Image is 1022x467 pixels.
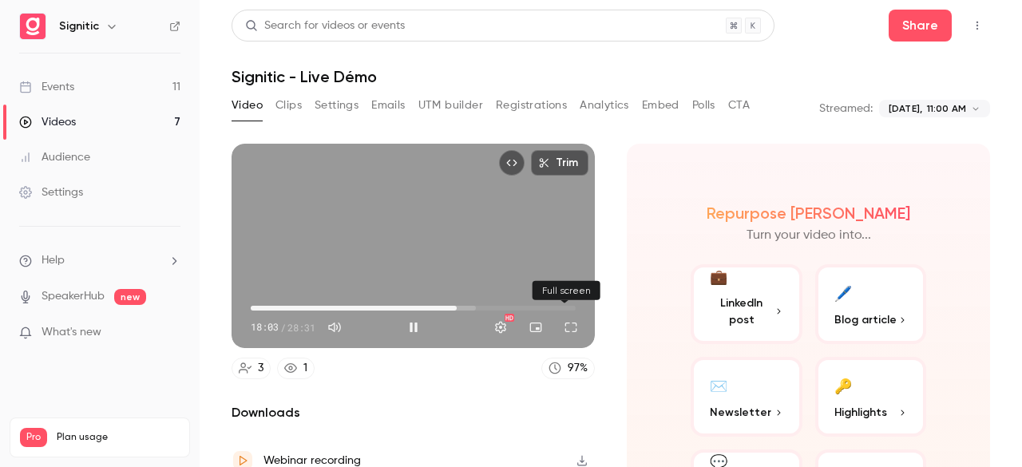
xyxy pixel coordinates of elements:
div: Search for videos or events [245,18,405,34]
button: Analytics [580,93,629,118]
button: Share [889,10,952,42]
button: Registrations [496,93,567,118]
button: Top Bar Actions [965,13,990,38]
button: Pause [398,311,430,343]
span: 28:31 [287,320,315,334]
span: Plan usage [57,431,180,444]
p: Streamed: [819,101,873,117]
button: Clips [275,93,302,118]
button: 💼LinkedIn post [691,264,802,344]
div: Settings [19,184,83,200]
div: 3 [258,360,263,377]
button: Mute [319,311,351,343]
a: 97% [541,358,595,379]
h1: Signitic - Live Démo [232,67,990,86]
div: Full screen [533,281,600,300]
button: Trim [531,150,588,176]
h2: Repurpose [PERSON_NAME] [707,204,910,223]
button: 🔑Highlights [815,357,927,437]
a: 1 [277,358,315,379]
span: [DATE], [889,101,922,116]
span: / [280,320,286,334]
span: new [114,289,146,305]
span: Highlights [834,404,887,421]
div: 🔑 [834,373,852,398]
span: Newsletter [710,404,771,421]
h6: Signitic [59,18,99,34]
div: Events [19,79,74,95]
span: Pro [20,428,47,447]
span: What's new [42,324,101,341]
button: Settings [315,93,358,118]
div: Audience [19,149,90,165]
button: Polls [692,93,715,118]
button: Embed [642,93,679,118]
button: CTA [728,93,750,118]
button: Video [232,93,263,118]
span: 11:00 AM [927,101,966,116]
div: 1 [303,360,307,377]
div: 97 % [568,360,588,377]
button: 🖊️Blog article [815,264,927,344]
p: Turn your video into... [747,226,871,245]
button: Settings [485,311,517,343]
button: Full screen [555,311,587,343]
li: help-dropdown-opener [19,252,180,269]
span: Blog article [834,311,897,328]
button: ✉️Newsletter [691,357,802,437]
button: Embed video [499,150,525,176]
a: 3 [232,358,271,379]
img: Signitic [20,14,46,39]
button: UTM builder [418,93,483,118]
div: ✉️ [710,373,727,398]
h2: Downloads [232,403,595,422]
button: Emails [371,93,405,118]
div: 🖊️ [834,280,852,305]
div: 18:03 [251,320,315,334]
div: 💼 [710,267,727,288]
span: LinkedIn post [710,295,774,328]
span: Help [42,252,65,269]
div: HD [505,314,514,322]
div: Videos [19,114,76,130]
button: Turn on miniplayer [520,311,552,343]
span: 18:03 [251,320,279,334]
a: SpeakerHub [42,288,105,305]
